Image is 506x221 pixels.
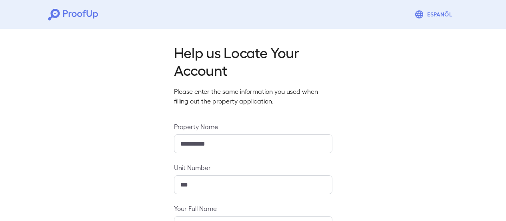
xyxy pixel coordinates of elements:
[174,204,332,213] label: Your Full Name
[174,163,332,172] label: Unit Number
[174,87,332,106] p: Please enter the same information you used when filling out the property application.
[174,122,332,131] label: Property Name
[174,43,332,79] h2: Help us Locate Your Account
[411,6,458,22] button: Espanõl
